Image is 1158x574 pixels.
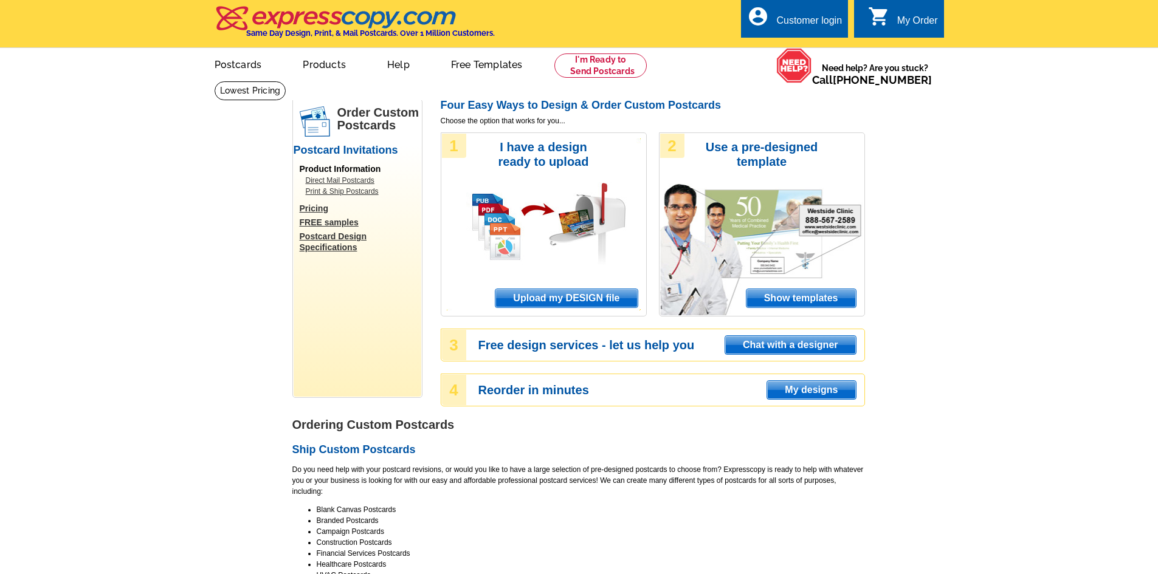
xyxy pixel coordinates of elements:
i: shopping_cart [868,5,890,27]
a: shopping_cart My Order [868,13,938,29]
span: Choose the option that works for you... [441,115,865,126]
p: Do you need help with your postcard revisions, or would you like to have a large selection of pre... [292,464,865,497]
h3: Use a pre-designed template [700,140,824,169]
h3: I have a design ready to upload [481,140,606,169]
a: FREE samples [300,217,421,228]
span: Chat with a designer [725,336,855,354]
a: Products [283,49,365,78]
li: Healthcare Postcards [317,559,865,570]
h1: Order Custom Postcards [337,106,421,132]
li: Construction Postcards [317,537,865,548]
img: postcards.png [300,106,330,137]
a: My designs [767,380,856,400]
h2: Ship Custom Postcards [292,443,865,457]
li: Financial Services Postcards [317,548,865,559]
a: Direct Mail Postcards [306,175,415,186]
strong: Ordering Custom Postcards [292,418,455,431]
div: 2 [660,134,684,158]
div: Customer login [776,15,842,32]
li: Blank Canvas Postcards [317,504,865,515]
a: Show templates [746,289,856,308]
h4: Same Day Design, Print, & Mail Postcards. Over 1 Million Customers. [246,29,495,38]
i: account_circle [747,5,769,27]
a: account_circle Customer login [747,13,842,29]
h2: Four Easy Ways to Design & Order Custom Postcards [441,99,865,112]
div: 4 [442,375,466,405]
a: Postcard Design Specifications [300,231,421,253]
h3: Free design services - let us help you [478,340,864,350]
div: 3 [442,330,466,360]
span: Need help? Are you stuck? [812,62,938,86]
a: Chat with a designer [725,335,856,355]
a: Pricing [300,203,421,214]
div: My Order [897,15,938,32]
img: help [776,48,812,83]
div: 1 [442,134,466,158]
a: Postcards [195,49,281,78]
span: My designs [767,381,855,399]
a: Print & Ship Postcards [306,186,415,197]
a: [PHONE_NUMBER] [833,73,932,86]
span: Upload my DESIGN file [495,289,637,307]
a: Help [368,49,429,78]
h2: Postcard Invitations [294,144,421,157]
h3: Reorder in minutes [478,384,864,395]
span: Product Information [300,164,381,174]
a: Upload my DESIGN file [495,289,638,308]
li: Campaign Postcards [317,526,865,537]
span: Call [812,73,932,86]
li: Branded Postcards [317,515,865,526]
a: Free Templates [432,49,542,78]
a: Same Day Design, Print, & Mail Postcards. Over 1 Million Customers. [215,15,495,38]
